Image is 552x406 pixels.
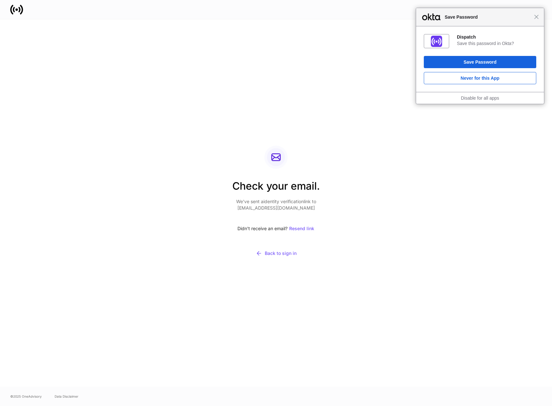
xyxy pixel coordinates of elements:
[457,34,536,40] div: Dispatch
[424,72,536,84] button: Never for this App
[232,221,320,236] div: Didn’t receive an email?
[424,56,536,68] button: Save Password
[256,250,297,257] div: Back to sign in
[441,13,534,21] span: Save Password
[289,221,315,236] button: Resend link
[232,179,320,198] h2: Check your email.
[232,246,320,261] button: Back to sign in
[55,394,78,399] a: Data Disclaimer
[534,14,539,19] span: Close
[289,226,314,231] div: Resend link
[10,394,42,399] span: © 2025 OneAdvisory
[461,95,499,101] a: Disable for all apps
[457,41,536,46] div: Save this password in Okta?
[232,198,320,211] p: We’ve sent a identity verification link to [EMAIL_ADDRESS][DOMAIN_NAME]
[431,36,442,47] img: IoaI0QAAAAZJREFUAwDpn500DgGa8wAAAABJRU5ErkJggg==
